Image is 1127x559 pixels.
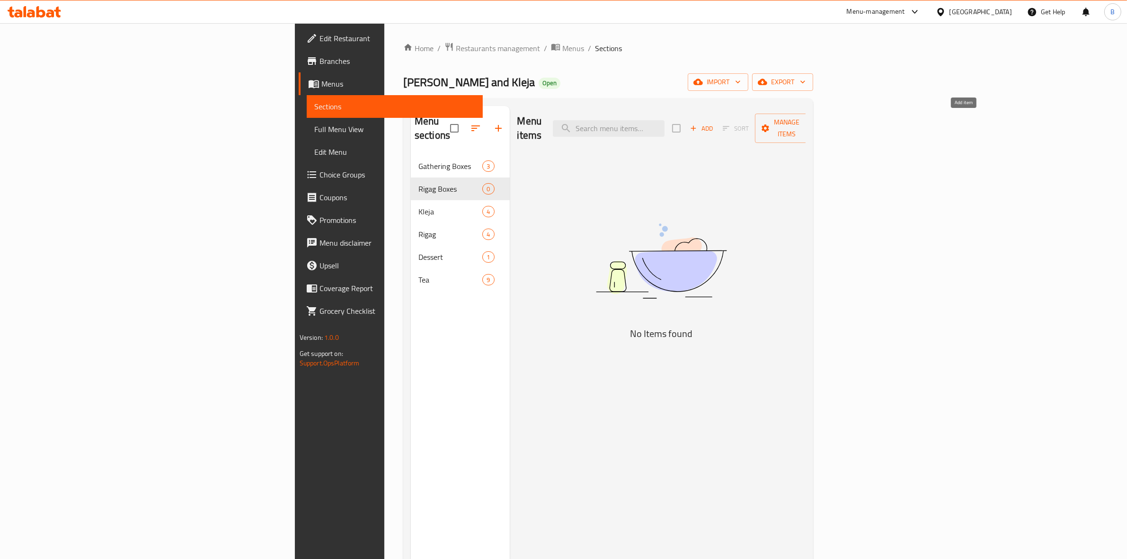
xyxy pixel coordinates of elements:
nav: Menu sections [411,151,510,295]
span: Rigag Boxes [418,183,482,195]
span: B [1110,7,1115,17]
button: import [688,73,748,91]
span: Menus [562,43,584,54]
a: Restaurants management [444,42,540,54]
span: Sections [314,101,476,112]
div: items [482,251,494,263]
span: Tea [418,274,482,285]
span: 4 [483,230,494,239]
div: [GEOGRAPHIC_DATA] [950,7,1012,17]
div: Tea9 [411,268,510,291]
input: search [553,120,665,137]
span: Edit Restaurant [319,33,476,44]
a: Edit Restaurant [299,27,483,50]
span: Coupons [319,192,476,203]
span: Grocery Checklist [319,305,476,317]
a: Sections [307,95,483,118]
span: Version: [300,331,323,344]
a: Menus [299,72,483,95]
button: Manage items [755,114,818,143]
span: Edit Menu [314,146,476,158]
span: 9 [483,275,494,284]
span: Full Menu View [314,124,476,135]
li: / [544,43,547,54]
a: Coupons [299,186,483,209]
span: Dessert [418,251,482,263]
div: Kleja4 [411,200,510,223]
span: 3 [483,162,494,171]
span: Add [689,123,714,134]
span: Kleja [418,206,482,217]
span: Menu disclaimer [319,237,476,248]
div: Dessert1 [411,246,510,268]
button: Add [686,121,717,136]
button: export [752,73,813,91]
span: Choice Groups [319,169,476,180]
span: Branches [319,55,476,67]
div: items [482,183,494,195]
span: import [695,76,741,88]
span: 1 [483,253,494,262]
a: Support.OpsPlatform [300,357,360,369]
span: 0 [483,185,494,194]
span: Upsell [319,260,476,271]
a: Grocery Checklist [299,300,483,322]
span: Promotions [319,214,476,226]
div: Open [539,78,560,89]
div: Rigag4 [411,223,510,246]
span: Manage items [763,116,811,140]
div: items [482,160,494,172]
a: Upsell [299,254,483,277]
div: items [482,206,494,217]
a: Full Menu View [307,118,483,141]
div: Menu-management [847,6,905,18]
a: Menu disclaimer [299,231,483,254]
div: Gathering Boxes3 [411,155,510,177]
div: items [482,274,494,285]
span: Select all sections [444,118,464,138]
a: Promotions [299,209,483,231]
h5: No Items found [543,326,780,341]
a: Branches [299,50,483,72]
span: Gathering Boxes [418,160,482,172]
span: Restaurants management [456,43,540,54]
span: Rigag [418,229,482,240]
span: 4 [483,207,494,216]
img: dish.svg [543,198,780,324]
li: / [588,43,591,54]
span: Sections [595,43,622,54]
span: Sort items [717,121,755,136]
nav: breadcrumb [403,42,813,54]
span: [PERSON_NAME] and Kleja [403,71,535,93]
div: Rigag Boxes0 [411,177,510,200]
a: Coverage Report [299,277,483,300]
a: Choice Groups [299,163,483,186]
span: Get support on: [300,347,343,360]
a: Menus [551,42,584,54]
span: Open [539,79,560,87]
span: Menus [321,78,476,89]
span: export [760,76,806,88]
button: Add section [487,117,510,140]
div: items [482,229,494,240]
a: Edit Menu [307,141,483,163]
span: Sort sections [464,117,487,140]
h2: Menu items [517,114,542,142]
span: Coverage Report [319,283,476,294]
span: 1.0.0 [324,331,339,344]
